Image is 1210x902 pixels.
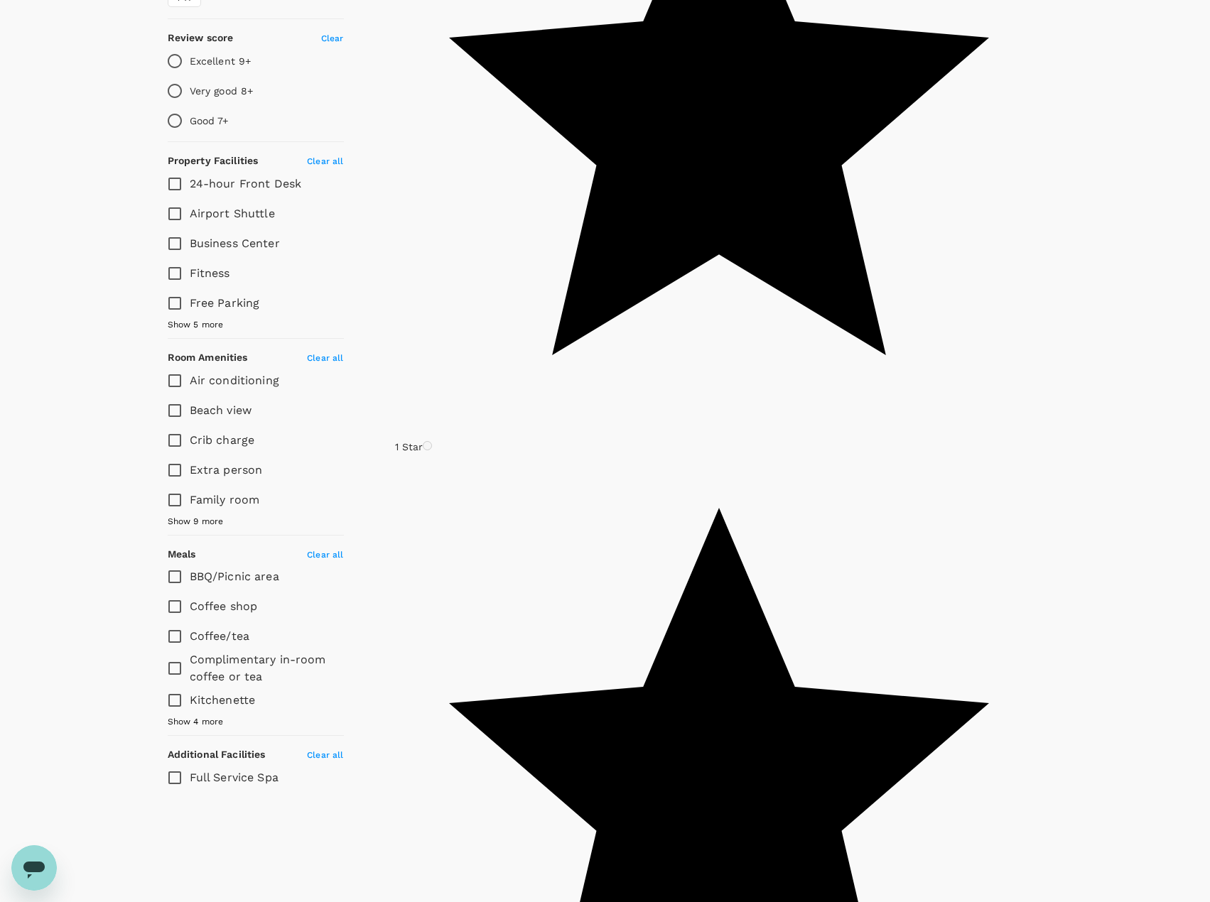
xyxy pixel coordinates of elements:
[190,493,260,506] span: Family room
[190,207,275,220] span: Airport Shuttle
[321,33,344,43] span: Clear
[190,403,252,417] span: Beach view
[395,441,423,452] span: 1 Star
[190,54,252,68] p: Excellent 9+
[190,433,255,447] span: Crib charge
[168,547,196,563] h6: Meals
[190,599,258,613] span: Coffee shop
[190,693,256,707] span: Kitchenette
[168,318,224,332] span: Show 5 more
[190,237,280,250] span: Business Center
[168,153,259,169] h6: Property Facilities
[307,750,343,760] span: Clear all
[190,177,302,190] span: 24-hour Front Desk
[190,296,260,310] span: Free Parking
[190,463,263,477] span: Extra person
[190,84,254,98] p: Very good 8+
[11,845,57,891] iframe: Button to launch messaging window
[168,350,248,366] h6: Room Amenities
[190,266,230,280] span: Fitness
[190,629,250,643] span: Coffee/tea
[307,550,343,560] span: Clear all
[307,353,343,363] span: Clear all
[190,771,279,784] span: Full Service Spa
[168,715,224,729] span: Show 4 more
[168,515,224,529] span: Show 9 more
[190,570,279,583] span: BBQ/Picnic area
[307,156,343,166] span: Clear all
[168,31,234,46] h6: Review score
[190,114,229,128] p: Good 7+
[190,374,279,387] span: Air conditioning
[168,747,266,763] h6: Additional Facilities
[190,653,326,683] span: Complimentary in-room coffee or tea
